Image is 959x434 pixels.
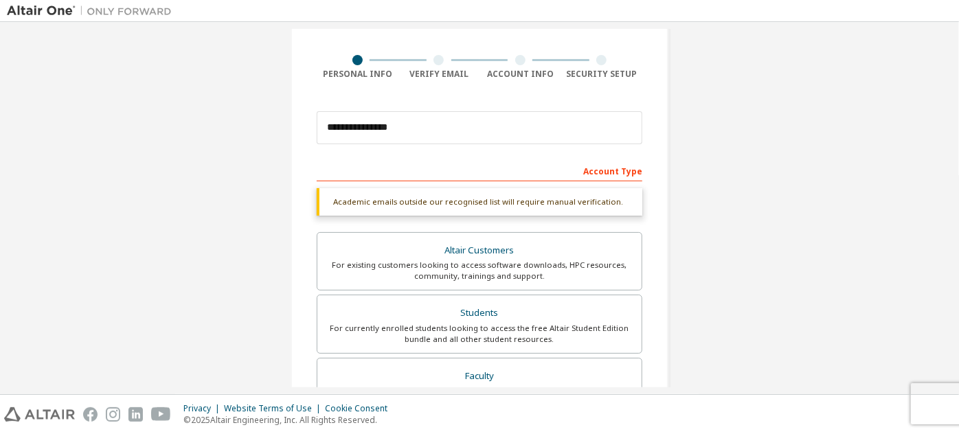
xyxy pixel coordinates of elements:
[326,367,633,386] div: Faculty
[151,407,171,422] img: youtube.svg
[326,260,633,282] div: For existing customers looking to access software downloads, HPC resources, community, trainings ...
[183,414,396,426] p: © 2025 Altair Engineering, Inc. All Rights Reserved.
[398,69,480,80] div: Verify Email
[4,407,75,422] img: altair_logo.svg
[7,4,179,18] img: Altair One
[106,407,120,422] img: instagram.svg
[561,69,643,80] div: Security Setup
[128,407,143,422] img: linkedin.svg
[317,188,642,216] div: Academic emails outside our recognised list will require manual verification.
[83,407,98,422] img: facebook.svg
[326,241,633,260] div: Altair Customers
[326,304,633,323] div: Students
[183,403,224,414] div: Privacy
[479,69,561,80] div: Account Info
[326,386,633,408] div: For faculty & administrators of academic institutions administering students and accessing softwa...
[317,159,642,181] div: Account Type
[317,69,398,80] div: Personal Info
[325,403,396,414] div: Cookie Consent
[224,403,325,414] div: Website Terms of Use
[326,323,633,345] div: For currently enrolled students looking to access the free Altair Student Edition bundle and all ...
